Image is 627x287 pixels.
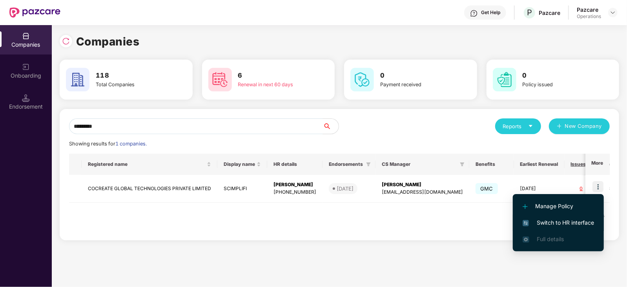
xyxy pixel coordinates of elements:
[523,220,529,226] img: svg+xml;base64,PHN2ZyB4bWxucz0iaHR0cDovL3d3dy53My5vcmcvMjAwMC9zdmciIHdpZHRoPSIxNiIgaGVpZ2h0PSIxNi...
[460,162,465,167] span: filter
[337,185,354,193] div: [DATE]
[273,189,316,196] div: [PHONE_NUMBER]
[470,9,478,17] img: svg+xml;base64,PHN2ZyBpZD0iSGVscC0zMngzMiIgeG1sbnM9Imh0dHA6Ly93d3cudzMub3JnLzIwMDAvc3ZnIiB3aWR0aD...
[514,175,565,203] td: [DATE]
[382,189,463,196] div: [EMAIL_ADDRESS][DOMAIN_NAME]
[273,181,316,189] div: [PERSON_NAME]
[217,175,267,203] td: SCIMPLIFI
[88,161,205,167] span: Registered name
[458,160,466,169] span: filter
[577,13,601,20] div: Operations
[539,9,560,16] div: Pazcare
[514,154,565,175] th: Earliest Renewal
[549,118,610,134] button: plusNew Company
[76,33,140,50] h1: Companies
[208,68,232,91] img: svg+xml;base64,PHN2ZyB4bWxucz0iaHR0cDovL3d3dy53My5vcmcvMjAwMC9zdmciIHdpZHRoPSI2MCIgaGVpZ2h0PSI2MC...
[323,118,339,134] button: search
[592,181,603,192] img: icon
[329,161,363,167] span: Endorsements
[224,161,255,167] span: Display name
[82,175,217,203] td: COCREATE GLOBAL TECHNOLOGIES PRIVATE LIMITED
[66,68,89,91] img: svg+xml;base64,PHN2ZyB4bWxucz0iaHR0cDovL3d3dy53My5vcmcvMjAwMC9zdmciIHdpZHRoPSI2MCIgaGVpZ2h0PSI2MC...
[380,81,448,89] div: Payment received
[523,236,529,243] img: svg+xml;base64,PHN2ZyB4bWxucz0iaHR0cDovL3d3dy53My5vcmcvMjAwMC9zdmciIHdpZHRoPSIxNi4zNjMiIGhlaWdodD...
[523,71,590,81] h3: 0
[493,68,516,91] img: svg+xml;base64,PHN2ZyB4bWxucz0iaHR0cDovL3d3dy53My5vcmcvMjAwMC9zdmciIHdpZHRoPSI2MCIgaGVpZ2h0PSI2MC...
[22,94,30,102] img: svg+xml;base64,PHN2ZyB3aWR0aD0iMTQuNSIgaGVpZ2h0PSIxNC41IiB2aWV3Qm94PSIwIDAgMTYgMTYiIGZpbGw9Im5vbm...
[365,160,372,169] span: filter
[527,8,532,17] span: P
[557,124,562,130] span: plus
[469,154,514,175] th: Benefits
[115,141,147,147] span: 1 companies.
[366,162,371,167] span: filter
[82,154,217,175] th: Registered name
[523,218,594,227] span: Switch to HR interface
[476,183,498,194] span: GMC
[22,63,30,71] img: svg+xml;base64,PHN2ZyB3aWR0aD0iMjAiIGhlaWdodD0iMjAiIHZpZXdCb3g9IjAgMCAyMCAyMCIgZmlsbD0ibm9uZSIgeG...
[523,202,594,211] span: Manage Policy
[523,204,527,209] img: svg+xml;base64,PHN2ZyB4bWxucz0iaHR0cDovL3d3dy53My5vcmcvMjAwMC9zdmciIHdpZHRoPSIxMi4yMDEiIGhlaWdodD...
[571,185,592,193] div: 0
[537,236,564,242] span: Full details
[350,68,374,91] img: svg+xml;base64,PHN2ZyB4bWxucz0iaHR0cDovL3d3dy53My5vcmcvMjAwMC9zdmciIHdpZHRoPSI2MCIgaGVpZ2h0PSI2MC...
[217,154,267,175] th: Display name
[62,37,70,45] img: svg+xml;base64,PHN2ZyBpZD0iUmVsb2FkLTMyeDMyIiB4bWxucz0iaHR0cDovL3d3dy53My5vcmcvMjAwMC9zdmciIHdpZH...
[610,9,616,16] img: svg+xml;base64,PHN2ZyBpZD0iRHJvcGRvd24tMzJ4MzIiIHhtbG5zPSJodHRwOi8vd3d3LnczLm9yZy8yMDAwL3N2ZyIgd2...
[22,32,30,40] img: svg+xml;base64,PHN2ZyBpZD0iQ29tcGFuaWVzIiB4bWxucz0iaHR0cDovL3d3dy53My5vcmcvMjAwMC9zdmciIHdpZHRoPS...
[382,181,463,189] div: [PERSON_NAME]
[481,9,500,16] div: Get Help
[523,81,590,89] div: Policy issued
[571,161,586,167] span: Issues
[9,7,60,18] img: New Pazcare Logo
[96,81,163,89] div: Total Companies
[382,161,457,167] span: CS Manager
[528,124,533,129] span: caret-down
[323,123,339,129] span: search
[565,122,602,130] span: New Company
[503,122,533,130] div: Reports
[96,71,163,81] h3: 118
[69,141,147,147] span: Showing results for
[380,71,448,81] h3: 0
[577,6,601,13] div: Pazcare
[565,154,598,175] th: Issues
[585,154,610,175] th: More
[238,71,306,81] h3: 6
[267,154,323,175] th: HR details
[238,81,306,89] div: Renewal in next 60 days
